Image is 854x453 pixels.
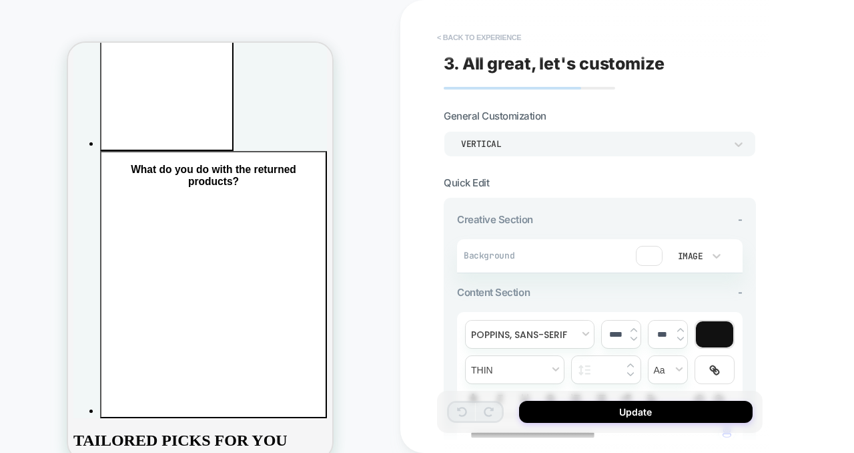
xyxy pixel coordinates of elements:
[464,250,530,261] span: Background
[430,27,528,48] button: < Back to experience
[677,336,684,341] img: down
[627,371,634,377] img: down
[738,213,743,226] span: -
[578,365,591,375] img: line height
[32,108,259,375] button: Open accordion for What do you do with the returned products?
[444,110,546,122] span: General Customization
[444,176,489,189] span: Quick Edit
[466,321,594,348] span: font
[37,121,254,145] h3: What do you do with the returned products?
[457,286,530,299] span: Content Section
[444,53,665,73] span: 3. All great, let's customize
[627,363,634,368] img: up
[738,286,743,299] span: -
[5,389,259,407] h2: TAILORED PICKS FOR YOU
[461,138,725,150] div: Vertical
[630,336,637,341] img: down
[457,213,533,226] span: Creative Section
[630,327,637,333] img: up
[466,356,564,384] span: fontWeight
[519,401,753,423] button: Update
[636,246,663,266] img: preview
[649,356,687,384] span: transform
[677,327,684,333] img: up
[675,251,703,262] div: Image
